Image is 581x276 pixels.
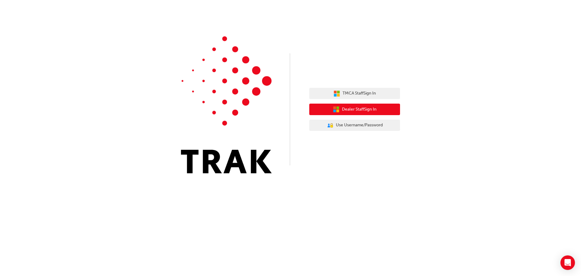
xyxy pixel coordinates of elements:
[342,106,376,113] span: Dealer Staff Sign In
[336,122,383,129] span: Use Username/Password
[560,255,575,270] div: Open Intercom Messenger
[343,90,376,97] span: TMCA Staff Sign In
[309,88,400,99] button: TMCA StaffSign In
[181,36,272,173] img: Trak
[309,104,400,115] button: Dealer StaffSign In
[309,120,400,131] button: Use Username/Password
